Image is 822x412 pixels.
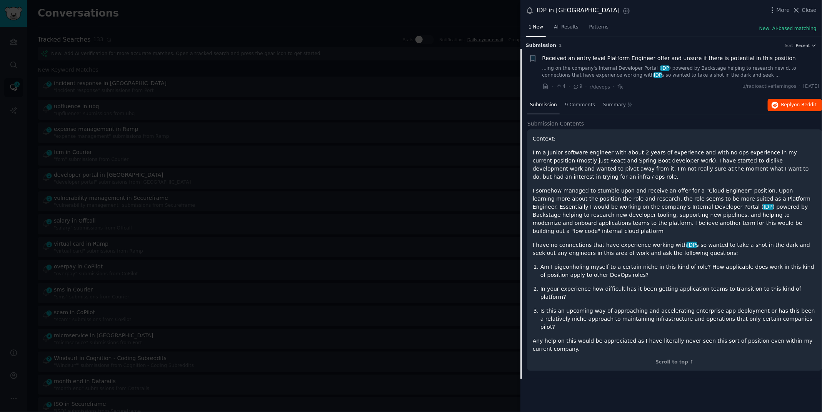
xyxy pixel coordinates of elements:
[559,43,562,48] span: 1
[796,43,810,48] span: Recent
[533,359,817,366] div: Scroll to top ↑
[573,83,582,90] span: 9
[804,83,819,90] span: [DATE]
[533,187,817,235] p: I somehow managed to stumble upon and receive an offer for a "Cloud Engineer" position. Upon lear...
[585,83,587,91] span: ·
[556,83,565,90] span: 4
[654,72,663,78] span: IDP
[542,65,820,79] a: ...ing on the company's Internal Developer Portal (IDP) powered by Backstage helping to research ...
[533,337,817,353] p: Any help on this would be appreciated as I have literally never seen this sort of position even w...
[590,84,610,90] span: r/devops
[742,83,796,90] span: u/radioactiveflamingos
[527,120,584,128] span: Submission Contents
[794,102,817,107] span: on Reddit
[768,99,822,111] button: Replyon Reddit
[763,204,774,210] span: IDP
[799,83,801,90] span: ·
[792,6,817,14] button: Close
[533,241,817,257] p: I have no connections that have experience working with s so wanted to take a shot in the dark an...
[587,21,611,37] a: Patterns
[551,21,581,37] a: All Results
[613,83,614,91] span: ·
[687,242,697,248] span: IDP
[533,135,817,143] p: Context:
[796,43,817,48] button: Recent
[777,6,790,14] span: More
[526,21,546,37] a: 1 New
[540,307,817,331] p: Is this an upcoming way of approaching and accelerating enterprise app deployment or has this bee...
[554,24,578,31] span: All Results
[660,65,670,71] span: IDP
[552,83,553,91] span: ·
[759,25,817,32] button: New: AI-based matching
[529,24,543,31] span: 1 New
[537,6,620,15] div: IDP in [GEOGRAPHIC_DATA]
[569,83,570,91] span: ·
[589,24,609,31] span: Patterns
[769,6,790,14] button: More
[540,285,817,301] p: In your experience how difficult has it been getting application teams to transition to this kind...
[540,263,817,279] p: Am I pigeonholing myself to a certain niche in this kind of role? How applicable does work in thi...
[565,102,595,109] span: 9 Comments
[533,149,817,181] p: I'm a Junior software engineer with about 2 years of experience and with no ops experience in my ...
[802,6,817,14] span: Close
[603,102,626,109] span: Summary
[785,43,794,48] div: Sort
[530,102,557,109] span: Submission
[526,42,556,49] span: Submission
[781,102,817,109] span: Reply
[542,54,796,62] a: Received an entry level Platform Engineer offer and unsure if there is potential in this position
